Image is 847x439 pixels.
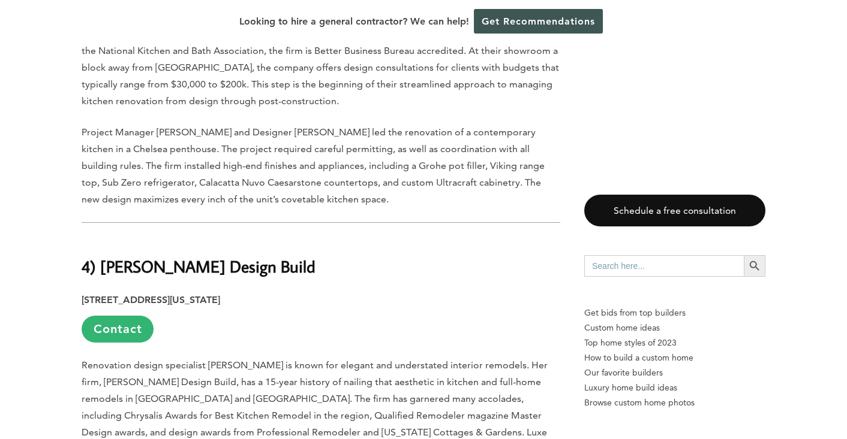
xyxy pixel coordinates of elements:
[474,9,603,34] a: Get Recommendations
[617,353,833,425] iframe: Drift Widget Chat Controller
[584,350,765,365] a: How to build a custom home
[584,395,765,410] a: Browse custom home photos
[82,316,154,343] a: Contact
[82,256,316,277] strong: 4) [PERSON_NAME] Design Build
[82,294,220,305] strong: [STREET_ADDRESS][US_STATE]
[584,365,765,380] a: Our favorite builders
[82,9,560,110] p: Since [DATE], the licensed contractors of [US_STATE][GEOGRAPHIC_DATA] and Bath have renovated res...
[584,195,765,226] a: Schedule a free consultation
[584,335,765,350] a: Top home styles of 2023
[748,259,761,273] svg: Search
[584,255,744,277] input: Search here...
[82,124,560,208] p: Project Manager [PERSON_NAME] and Designer [PERSON_NAME] led the renovation of a contemporary kit...
[584,320,765,335] a: Custom home ideas
[584,380,765,395] a: Luxury home build ideas
[584,305,765,320] p: Get bids from top builders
